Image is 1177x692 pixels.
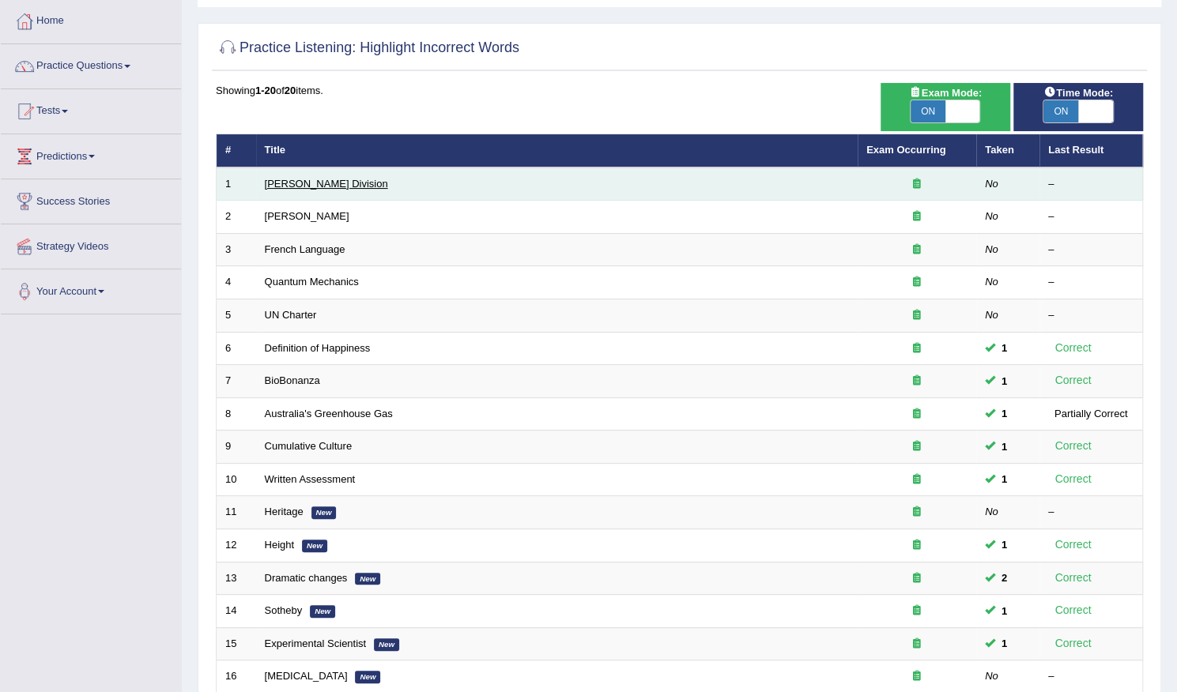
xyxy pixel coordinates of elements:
[881,83,1010,131] div: Show exams occurring in exams
[1048,177,1134,192] div: –
[216,83,1143,98] div: Showing of items.
[1,89,181,129] a: Tests
[1048,371,1098,389] div: Correct
[866,341,968,356] div: Exam occurring question
[265,440,353,452] a: Cumulative Culture
[217,627,256,660] td: 15
[1,134,181,174] a: Predictions
[866,604,968,619] div: Exam occurring question
[355,573,380,585] em: New
[1048,275,1134,290] div: –
[995,603,1013,619] span: You can still take this question
[1048,569,1098,587] div: Correct
[265,506,304,517] a: Heritage
[985,243,998,255] em: No
[995,536,1013,553] span: You can still take this question
[866,374,968,389] div: Exam occurring question
[866,308,968,323] div: Exam occurring question
[265,243,345,255] a: French Language
[866,177,968,192] div: Exam occurring question
[995,635,1013,652] span: You can still take this question
[985,210,998,222] em: No
[217,397,256,431] td: 8
[1039,134,1143,167] th: Last Result
[217,496,256,529] td: 11
[985,276,998,288] em: No
[217,266,256,299] td: 4
[866,637,968,652] div: Exam occurring question
[1048,405,1134,422] div: Partially Correct
[265,473,356,485] a: Written Assessment
[1048,505,1134,520] div: –
[866,209,968,224] div: Exam occurring question
[1,44,181,84] a: Practice Questions
[311,506,337,519] em: New
[995,438,1013,455] span: You can still take this question
[374,638,399,651] em: New
[1,179,181,219] a: Success Stories
[265,408,393,419] a: Australia's Greenhouse Gas
[217,299,256,333] td: 5
[265,374,320,386] a: BioBonanza
[265,604,303,616] a: Sotheby
[1048,470,1098,488] div: Correct
[265,670,348,682] a: [MEDICAL_DATA]
[265,572,348,584] a: Dramatic changes
[866,571,968,586] div: Exam occurring question
[265,178,388,190] a: [PERSON_NAME] Division
[1048,634,1098,653] div: Correct
[866,472,968,487] div: Exam occurring question
[217,201,256,234] td: 2
[255,85,276,96] b: 1-20
[866,669,968,684] div: Exam occurring question
[866,439,968,454] div: Exam occurring question
[217,528,256,562] td: 12
[265,210,349,222] a: [PERSON_NAME]
[265,276,359,288] a: Quantum Mechanics
[1048,308,1134,323] div: –
[985,309,998,321] em: No
[866,243,968,258] div: Exam occurring question
[285,85,296,96] b: 20
[265,342,371,354] a: Definition of Happiness
[1043,100,1078,122] span: ON
[995,405,1013,422] span: You can still take this question
[256,134,858,167] th: Title
[217,365,256,398] td: 7
[985,506,998,517] em: No
[995,471,1013,487] span: You can still take this question
[995,340,1013,356] span: You can still take this question
[1048,669,1134,684] div: –
[995,570,1013,586] span: You can still take this question
[217,562,256,595] td: 13
[1048,601,1098,619] div: Correct
[265,637,367,649] a: Experimental Scientist
[217,595,256,628] td: 14
[355,671,380,683] em: New
[217,134,256,167] th: #
[866,275,968,290] div: Exam occurring question
[1037,85,1119,101] span: Time Mode:
[217,463,256,496] td: 10
[976,134,1039,167] th: Taken
[302,540,327,552] em: New
[217,233,256,266] td: 3
[902,85,987,101] span: Exam Mode:
[1,224,181,264] a: Strategy Videos
[265,309,317,321] a: UN Charter
[217,431,256,464] td: 9
[1048,243,1134,258] div: –
[866,505,968,520] div: Exam occurring question
[866,538,968,553] div: Exam occurring question
[995,373,1013,389] span: You can still take this question
[265,539,295,551] a: Height
[866,407,968,422] div: Exam occurring question
[310,605,335,618] em: New
[866,144,945,156] a: Exam Occurring
[217,167,256,201] td: 1
[1,269,181,309] a: Your Account
[985,670,998,682] em: No
[911,100,945,122] span: ON
[217,332,256,365] td: 6
[1048,536,1098,554] div: Correct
